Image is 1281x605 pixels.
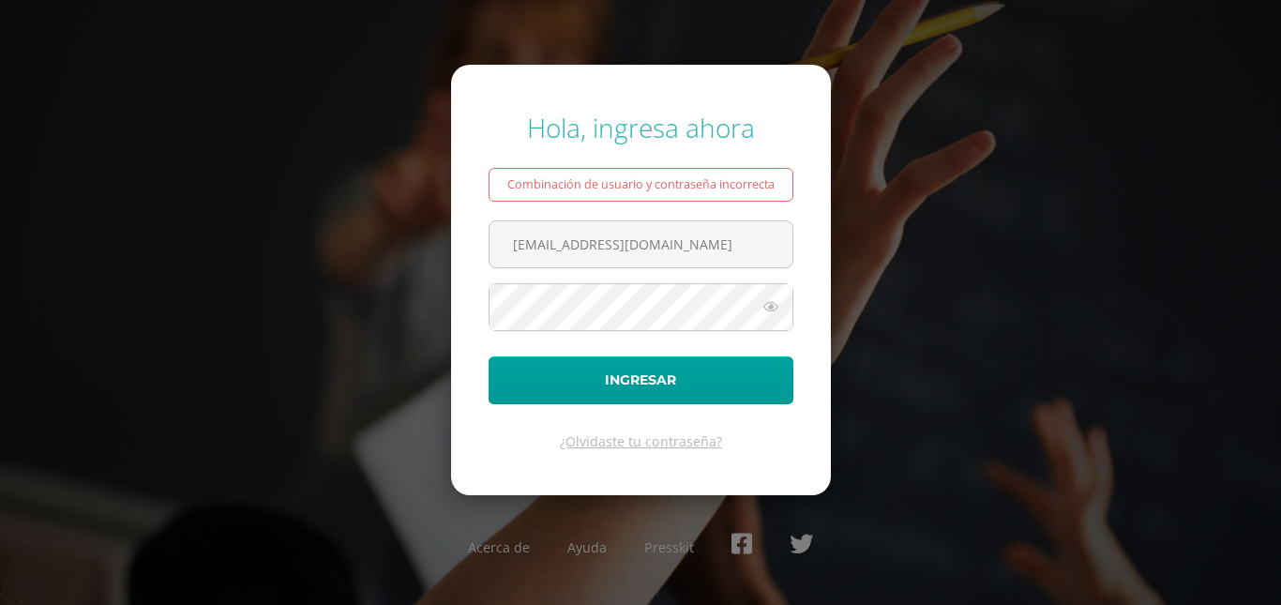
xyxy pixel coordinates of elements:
input: Correo electrónico o usuario [490,221,792,267]
a: Presskit [645,538,694,556]
a: ¿Olvidaste tu contraseña? [560,432,721,450]
button: Ingresar [489,356,793,404]
a: Acerca de [469,538,531,556]
div: Combinación de usuario y contraseña incorrecta [489,168,793,202]
a: Ayuda [568,538,608,556]
div: Hola, ingresa ahora [489,110,793,145]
